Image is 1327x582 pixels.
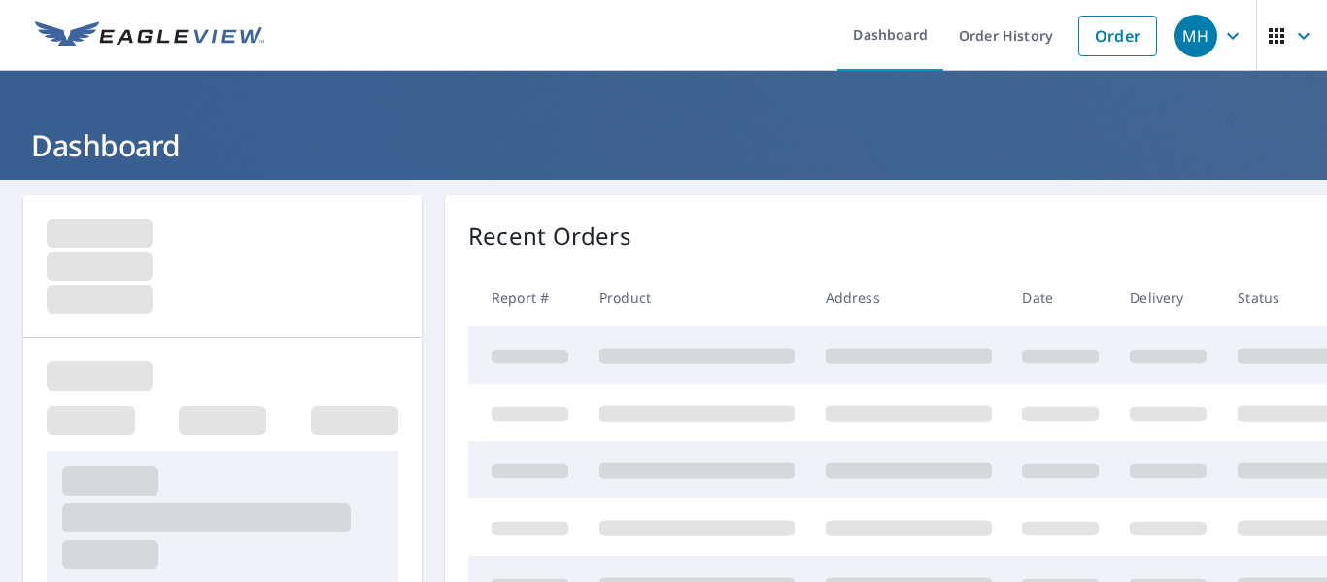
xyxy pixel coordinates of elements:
[35,21,264,51] img: EV Logo
[584,269,810,326] th: Product
[468,269,584,326] th: Report #
[810,269,1007,326] th: Address
[1006,269,1114,326] th: Date
[1114,269,1222,326] th: Delivery
[23,125,1304,165] h1: Dashboard
[468,219,631,254] p: Recent Orders
[1174,15,1217,57] div: MH
[1078,16,1157,56] a: Order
